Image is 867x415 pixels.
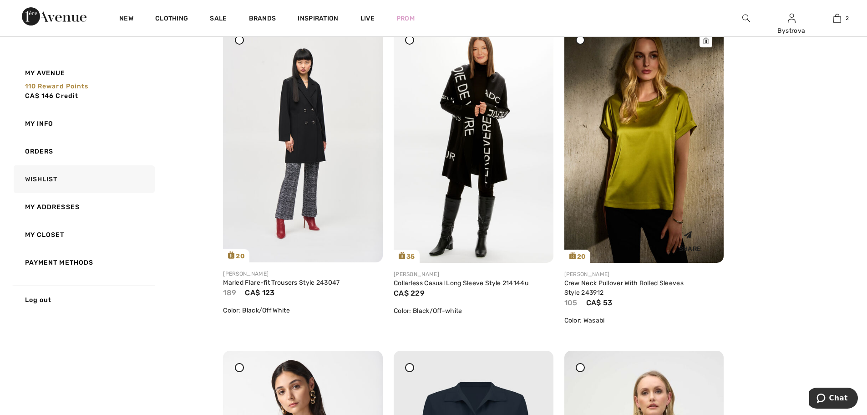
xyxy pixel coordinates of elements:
img: joseph-ribkoff-pants-black-off-white_2430471_3616_search.jpg [223,23,383,262]
a: 2 [815,13,859,24]
span: CA$ 146 Credit [25,92,79,100]
a: Wishlist [12,165,155,193]
span: 110 Reward points [25,82,89,90]
div: Bystrova [769,26,814,36]
a: 20 [564,23,724,263]
a: 20 [223,23,383,262]
a: New [119,15,133,24]
a: Payment Methods [12,249,155,277]
img: joseph-ribkoff-tops-wasabi_243912d1_9665_search.jpg [564,23,724,263]
a: Live [360,14,375,23]
img: 1ère Avenue [22,7,86,26]
span: 2 [846,14,849,22]
span: 189 [223,288,236,297]
span: CA$ 53 [586,298,613,307]
a: Prom [396,14,415,23]
span: CA$ 229 [394,289,425,297]
div: [PERSON_NAME] [394,270,553,278]
iframe: Opens a widget where you can chat to one of our agents [809,388,858,410]
a: My Addresses [12,193,155,221]
img: My Bag [833,13,841,24]
span: CA$ 123 [245,288,274,297]
a: Crew Neck Pullover With Rolled Sleeves Style 243912 [564,279,684,297]
a: Collarless Casual Long Sleeve Style 214144u [394,279,528,287]
a: Log out [12,286,155,314]
a: Clothing [155,15,188,24]
img: search the website [742,13,750,24]
img: frank-lyman-sweaters-cardigans-black-off-white_214144Ue1_73ec_search.jpg [394,23,553,263]
div: Color: Black/Off-white [394,306,553,316]
a: Orders [12,138,155,165]
div: [PERSON_NAME] [564,270,724,278]
div: Share [663,224,717,256]
a: Marled Flare-fit Trousers Style 243047 [223,279,340,287]
a: My Info [12,110,155,138]
div: Color: Black/Off White [223,306,383,315]
div: Color: Wasabi [564,316,724,325]
span: My Avenue [25,68,66,78]
a: Brands [249,15,276,24]
span: 105 [564,298,578,307]
div: [PERSON_NAME] [223,270,383,278]
a: My Closet [12,221,155,249]
img: My Info [788,13,796,24]
span: Inspiration [298,15,338,24]
a: 35 [394,23,553,263]
a: Sale [210,15,227,24]
a: Sign In [788,14,796,22]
